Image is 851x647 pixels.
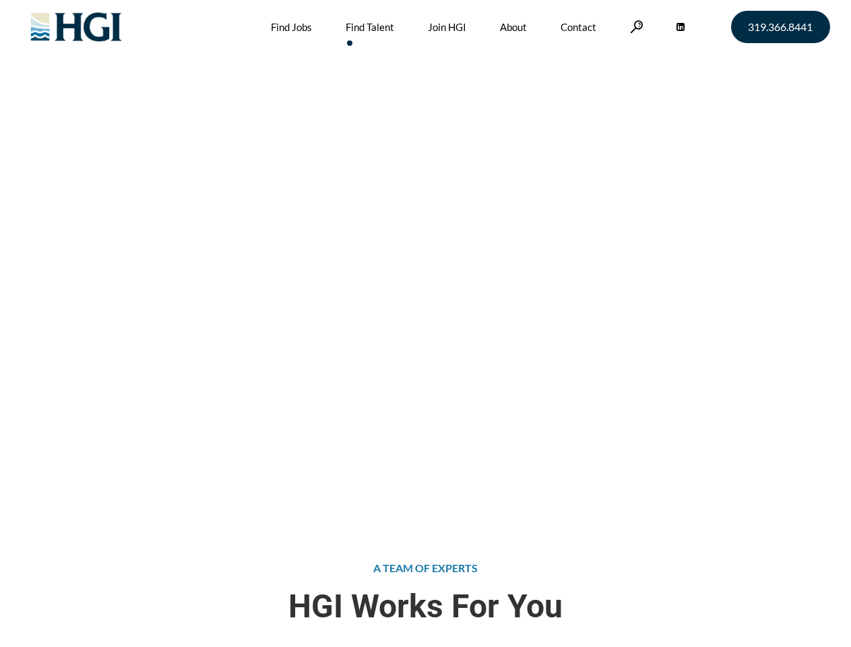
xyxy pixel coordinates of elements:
[748,22,813,32] span: 319.366.8441
[22,588,830,625] span: HGI Works For You
[193,184,244,197] span: Find Talent
[160,184,188,197] a: Home
[731,11,830,43] a: 319.366.8441
[160,184,244,197] span: »
[160,108,398,176] span: Attract the Right Talent
[630,20,643,33] a: Search
[373,561,478,574] span: A TEAM OF EXPERTS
